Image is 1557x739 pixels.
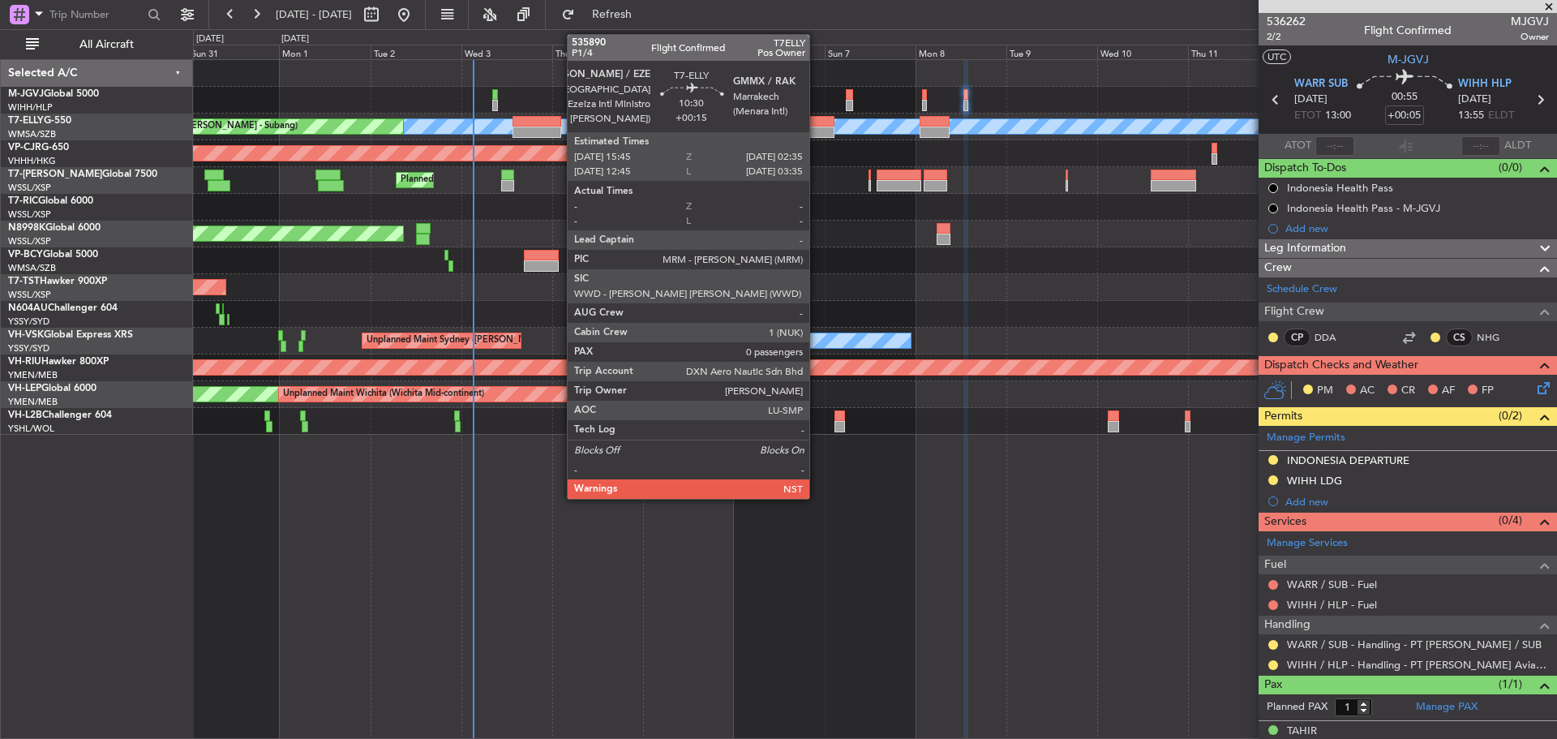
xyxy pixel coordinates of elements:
span: AC [1360,383,1375,399]
span: (0/2) [1499,407,1522,424]
span: T7-RIC [8,196,38,206]
div: [DATE] [196,32,224,46]
span: VP-BCY [8,250,43,260]
span: 13:00 [1325,108,1351,124]
div: Indonesia Health Pass [1287,181,1393,195]
div: Thu 11 [1188,45,1279,59]
a: YSHL/WOL [8,423,54,435]
div: Sat 6 [734,45,825,59]
button: All Aircraft [18,32,176,58]
span: VH-RIU [8,357,41,367]
span: [DATE] [1458,92,1491,108]
span: ALDT [1504,138,1531,154]
span: [DATE] [1294,92,1328,108]
span: WARR SUB [1294,76,1348,92]
span: VP-CJR [8,143,41,153]
span: WIHH HLP [1458,76,1512,92]
a: VHHH/HKG [8,155,56,167]
span: 536262 [1267,13,1306,30]
div: Tue 2 [371,45,461,59]
div: Mon 1 [279,45,370,59]
div: Unplanned Maint Wichita (Wichita Mid-continent) [283,382,484,406]
a: Manage Services [1267,535,1348,552]
span: 13:55 [1458,108,1484,124]
a: YMEN/MEB [8,369,58,381]
span: T7-TST [8,277,40,286]
span: N8998K [8,223,45,233]
span: 00:55 [1392,89,1418,105]
span: Crew [1264,259,1292,277]
a: WARR / SUB - Handling - PT [PERSON_NAME] / SUB [1287,638,1542,651]
a: Manage PAX [1416,699,1478,715]
span: 2/2 [1267,30,1306,44]
span: [DATE] - [DATE] [276,7,352,22]
span: CR [1401,383,1415,399]
span: PM [1317,383,1333,399]
a: WIHH / HLP - Fuel [1287,598,1377,612]
input: Trip Number [49,2,143,27]
a: WSSL/XSP [8,182,51,194]
a: WIHH/HLP [8,101,53,114]
a: T7-[PERSON_NAME]Global 7500 [8,170,157,179]
span: T7-ELLY [8,116,44,126]
div: Thu 4 [552,45,643,59]
div: Indonesia Health Pass - M-JGVJ [1287,201,1440,215]
a: YSSY/SYD [8,316,49,328]
span: Flight Crew [1264,303,1324,321]
span: Permits [1264,407,1302,426]
span: VH-LEP [8,384,41,393]
a: T7-RICGlobal 6000 [8,196,93,206]
span: Handling [1264,616,1310,634]
div: Flight Confirmed [1364,22,1452,39]
a: WSSL/XSP [8,235,51,247]
div: CS [1446,329,1473,346]
span: Dispatch Checks and Weather [1264,356,1418,375]
a: VH-L2BChallenger 604 [8,410,112,420]
div: Tue 9 [1006,45,1097,59]
span: VH-L2B [8,410,42,420]
span: T7-[PERSON_NAME] [8,170,102,179]
input: --:-- [1315,136,1354,156]
div: [DATE] [281,32,309,46]
span: Pax [1264,676,1282,694]
a: Manage Permits [1267,430,1345,446]
span: Leg Information [1264,239,1346,258]
span: Dispatch To-Dos [1264,159,1346,178]
span: Fuel [1264,556,1286,574]
a: VP-CJRG-650 [8,143,69,153]
div: Unplanned Maint Sydney ([PERSON_NAME] Intl) [367,329,566,353]
span: (0/4) [1499,512,1522,529]
div: Add new [1285,221,1549,235]
a: YSSY/SYD [8,342,49,354]
span: Services [1264,513,1306,531]
span: M-JGVJ [8,89,44,99]
span: (1/1) [1499,676,1522,693]
a: N8998KGlobal 6000 [8,223,101,233]
div: Add new [1285,495,1549,509]
button: Refresh [554,2,651,28]
label: Planned PAX [1267,699,1328,715]
div: CP [1284,329,1310,346]
span: ELDT [1488,108,1514,124]
a: N604AUChallenger 604 [8,303,118,313]
span: Owner [1511,30,1549,44]
a: WSSL/XSP [8,289,51,301]
div: Sun 31 [188,45,279,59]
span: N604AU [8,303,48,313]
span: ATOT [1285,138,1311,154]
a: WMSA/SZB [8,128,56,140]
a: T7-ELLYG-550 [8,116,71,126]
div: Wed 10 [1097,45,1188,59]
div: Wed 3 [461,45,552,59]
span: FP [1482,383,1494,399]
div: Mon 8 [916,45,1006,59]
a: VP-BCYGlobal 5000 [8,250,98,260]
a: M-JGVJGlobal 5000 [8,89,99,99]
span: Refresh [578,9,646,20]
span: ETOT [1294,108,1321,124]
a: WMSA/SZB [8,262,56,274]
div: Planned Maint Dubai (Al Maktoum Intl) [401,168,560,192]
span: AF [1442,383,1455,399]
span: All Aircraft [42,39,171,50]
a: WSSL/XSP [8,208,51,221]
